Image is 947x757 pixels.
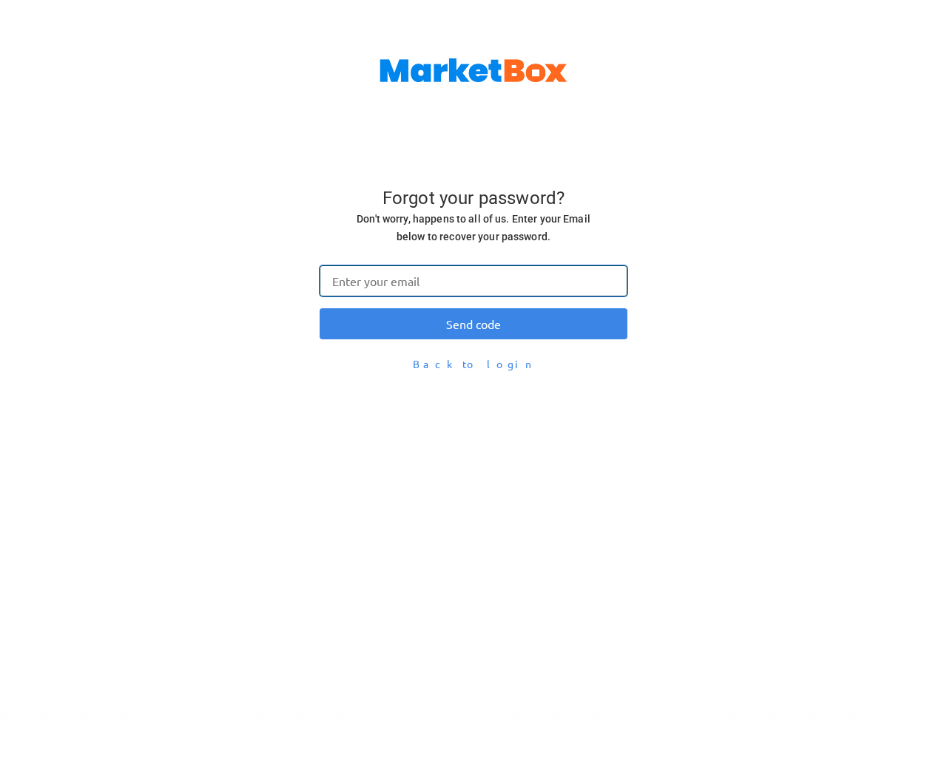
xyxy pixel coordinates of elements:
[320,308,627,339] button: Send code
[320,351,627,377] button: Back to login
[320,265,627,296] input: Enter your email
[343,188,604,210] h4: Forgot your password?
[380,58,567,82] img: MarketBox logo
[343,210,604,246] h6: Don't worry, happens to all of us. Enter your Email below to recover your password.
